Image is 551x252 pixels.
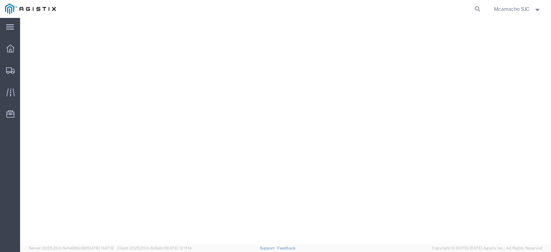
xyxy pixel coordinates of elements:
[5,4,56,14] img: logo
[87,246,114,250] span: [DATE] 11:47:12
[432,245,542,251] span: Copyright © [DATE]-[DATE] Agistix Inc., All Rights Reserved
[494,5,541,13] button: Mcamacho SJC
[494,5,529,13] span: Mcamacho SJC
[166,246,192,250] span: [DATE] 12:11:14
[20,18,551,244] iframe: FS Legacy Container
[260,246,278,250] a: Support
[117,246,192,250] span: Client: 2025.20.0-8c6e0cf
[29,246,114,250] span: Server: 2025.20.0-5efa686e39f
[277,246,296,250] a: Feedback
